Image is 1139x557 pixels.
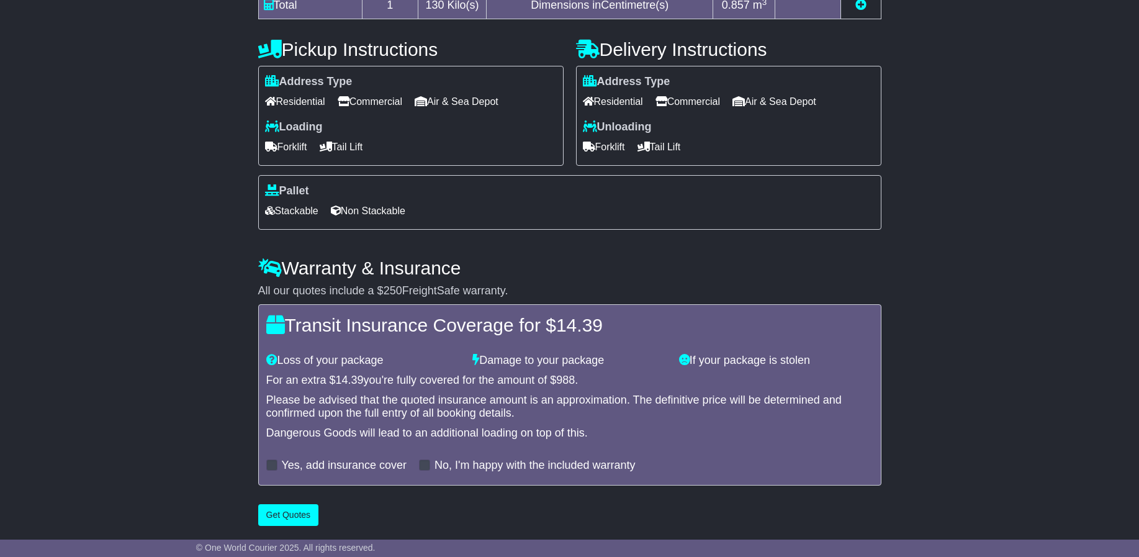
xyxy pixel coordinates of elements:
span: © One World Courier 2025. All rights reserved. [196,543,376,553]
div: Dangerous Goods will lead to an additional loading on top of this. [266,427,873,440]
h4: Warranty & Insurance [258,258,881,278]
label: Unloading [583,120,652,134]
span: Forklift [583,137,625,156]
div: Damage to your package [466,354,673,368]
span: 250 [384,284,402,297]
h4: Pickup Instructions [258,39,564,60]
span: Air & Sea Depot [415,92,498,111]
span: Air & Sea Depot [732,92,816,111]
h4: Delivery Instructions [576,39,881,60]
span: Commercial [338,92,402,111]
label: No, I'm happy with the included warranty [434,459,636,473]
span: Forklift [265,137,307,156]
span: Tail Lift [637,137,681,156]
span: Residential [583,92,643,111]
label: Yes, add insurance cover [282,459,407,473]
span: Tail Lift [320,137,363,156]
span: Residential [265,92,325,111]
span: Non Stackable [331,201,405,220]
label: Address Type [583,75,670,89]
span: Stackable [265,201,318,220]
h4: Transit Insurance Coverage for $ [266,315,873,335]
label: Address Type [265,75,353,89]
label: Loading [265,120,323,134]
div: If your package is stolen [673,354,880,368]
span: 988 [556,374,575,386]
span: 14.39 [336,374,364,386]
label: Pallet [265,184,309,198]
button: Get Quotes [258,504,319,526]
div: Please be advised that the quoted insurance amount is an approximation. The definitive price will... [266,394,873,420]
span: Commercial [655,92,720,111]
div: For an extra $ you're fully covered for the amount of $ . [266,374,873,387]
div: Loss of your package [260,354,467,368]
div: All our quotes include a $ FreightSafe warranty. [258,284,881,298]
span: 14.39 [556,315,603,335]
